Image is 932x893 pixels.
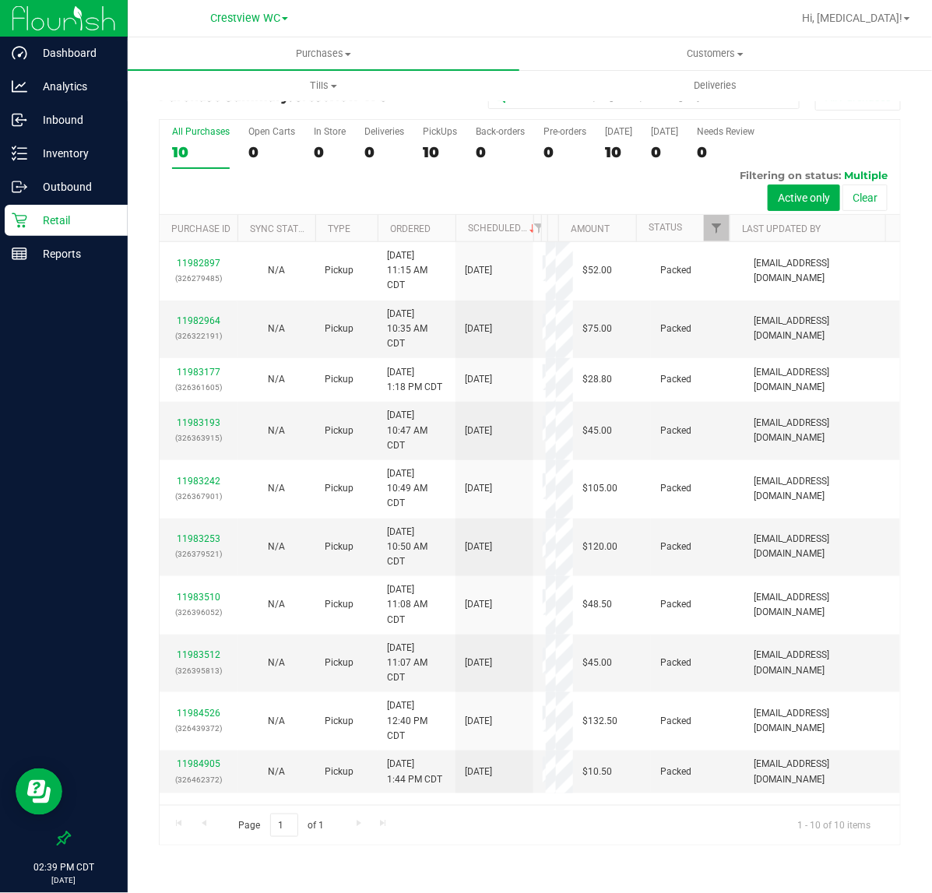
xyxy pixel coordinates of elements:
[268,374,285,385] span: Not Applicable
[387,698,446,744] span: [DATE] 12:40 PM CDT
[660,656,691,670] span: Packed
[660,597,691,612] span: Packed
[268,263,285,278] button: N/A
[27,111,121,129] p: Inbound
[651,126,678,137] div: [DATE]
[465,322,492,336] span: [DATE]
[325,481,353,496] span: Pickup
[582,765,612,779] span: $10.50
[465,714,492,729] span: [DATE]
[268,265,285,276] span: Not Applicable
[742,223,821,234] a: Last Updated By
[387,408,446,453] span: [DATE] 10:47 AM CDT
[268,424,285,438] button: N/A
[177,533,220,544] a: 11983253
[673,79,758,93] span: Deliveries
[325,714,353,729] span: Pickup
[248,143,295,161] div: 0
[423,126,457,137] div: PickUps
[268,766,285,777] span: Not Applicable
[169,663,228,678] p: (326395813)
[476,143,525,161] div: 0
[754,256,891,286] span: [EMAIL_ADDRESS][DOMAIN_NAME]
[754,706,891,736] span: [EMAIL_ADDRESS][DOMAIN_NAME]
[268,541,285,552] span: Not Applicable
[325,424,353,438] span: Pickup
[268,481,285,496] button: N/A
[328,223,350,234] a: Type
[172,143,230,161] div: 10
[177,592,220,603] a: 11983510
[177,708,220,719] a: 11984526
[172,126,230,137] div: All Purchases
[268,715,285,726] span: Not Applicable
[268,425,285,436] span: Not Applicable
[387,525,446,570] span: [DATE] 10:50 AM CDT
[660,481,691,496] span: Packed
[697,143,754,161] div: 0
[7,860,121,874] p: 02:39 PM CDT
[387,641,446,686] span: [DATE] 11:07 AM CDT
[660,263,691,278] span: Packed
[364,143,404,161] div: 0
[844,169,888,181] span: Multiple
[465,597,492,612] span: [DATE]
[250,223,310,234] a: Sync Status
[543,143,586,161] div: 0
[465,540,492,554] span: [DATE]
[468,223,539,234] a: Scheduled
[27,77,121,96] p: Analytics
[325,263,353,278] span: Pickup
[754,532,891,561] span: [EMAIL_ADDRESS][DOMAIN_NAME]
[582,481,617,496] span: $105.00
[27,144,121,163] p: Inventory
[660,424,691,438] span: Packed
[159,90,406,104] h3: Purchase Summary:
[547,215,558,242] th: Address
[177,417,220,428] a: 11983193
[268,322,285,336] button: N/A
[128,47,519,61] span: Purchases
[754,416,891,445] span: [EMAIL_ADDRESS][DOMAIN_NAME]
[660,714,691,729] span: Packed
[660,765,691,779] span: Packed
[12,213,27,228] inline-svg: Retail
[571,223,610,234] a: Amount
[56,831,72,846] label: Pin the sidebar to full width on large screens
[27,44,121,62] p: Dashboard
[651,143,678,161] div: 0
[387,365,442,395] span: [DATE] 1:18 PM CDT
[465,372,492,387] span: [DATE]
[325,322,353,336] span: Pickup
[387,757,442,786] span: [DATE] 1:44 PM CDT
[704,215,730,241] a: Filter
[225,814,337,838] span: Page of 1
[582,714,617,729] span: $132.50
[605,126,632,137] div: [DATE]
[802,12,902,24] span: Hi, [MEDICAL_DATA]!
[582,424,612,438] span: $45.00
[465,656,492,670] span: [DATE]
[128,69,519,102] a: Tills
[842,185,888,211] button: Clear
[582,597,612,612] span: $48.50
[387,466,446,512] span: [DATE] 10:49 AM CDT
[520,47,910,61] span: Customers
[169,772,228,787] p: (326462372)
[476,126,525,137] div: Back-orders
[177,649,220,660] a: 11983512
[390,223,431,234] a: Ordered
[12,246,27,262] inline-svg: Reports
[660,322,691,336] span: Packed
[582,263,612,278] span: $52.00
[169,271,228,286] p: (326279485)
[27,178,121,196] p: Outbound
[169,605,228,620] p: (326396052)
[465,424,492,438] span: [DATE]
[177,758,220,769] a: 11984905
[314,126,346,137] div: In Store
[268,599,285,610] span: Not Applicable
[697,126,754,137] div: Needs Review
[768,185,840,211] button: Active only
[12,146,27,161] inline-svg: Inventory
